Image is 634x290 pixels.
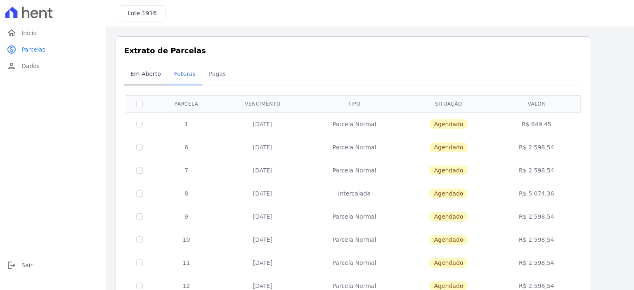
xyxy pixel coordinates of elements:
td: R$ 2.598,54 [494,205,579,228]
td: 6 [153,136,220,159]
i: home [7,28,17,38]
a: Futuras [168,64,202,85]
span: Agendado [429,142,468,152]
td: R$ 2.598,54 [494,159,579,182]
th: Parcela [153,95,220,112]
td: R$ 2.598,54 [494,251,579,274]
th: Vencimento [220,95,305,112]
i: logout [7,260,17,270]
i: person [7,61,17,71]
th: Tipo [305,95,403,112]
td: Parcela Normal [305,136,403,159]
span: Parcelas [21,45,45,54]
a: paidParcelas [3,41,102,58]
td: [DATE] [220,136,305,159]
span: Em Aberto [125,66,166,82]
span: 1916 [142,10,157,17]
td: 9 [153,205,220,228]
td: 11 [153,251,220,274]
span: Agendado [429,165,468,175]
td: [DATE] [220,182,305,205]
h3: Extrato de Parcelas [124,45,582,56]
a: Pagas [202,64,232,85]
td: R$ 5.074,36 [494,182,579,205]
td: R$ 2.598,54 [494,228,579,251]
a: Em Aberto [124,64,168,85]
td: Parcela Normal [305,159,403,182]
span: Futuras [169,66,201,82]
span: Agendado [429,212,468,222]
span: Agendado [429,119,468,129]
td: [DATE] [220,112,305,136]
span: Dados [21,62,40,70]
td: [DATE] [220,251,305,274]
span: Início [21,29,37,37]
a: logoutSair [3,257,102,273]
h3: Lote: [128,9,157,18]
td: 1 [153,112,220,136]
span: Agendado [429,258,468,268]
i: paid [7,45,17,54]
span: Agendado [429,189,468,198]
span: Sair [21,261,33,269]
td: Parcela Normal [305,205,403,228]
td: Intercalada [305,182,403,205]
span: Pagas [204,66,231,82]
td: Parcela Normal [305,251,403,274]
a: homeInício [3,25,102,41]
span: Agendado [429,235,468,245]
td: 10 [153,228,220,251]
td: Parcela Normal [305,112,403,136]
th: Situação [403,95,494,112]
td: Parcela Normal [305,228,403,251]
td: [DATE] [220,159,305,182]
th: Valor [494,95,579,112]
td: 8 [153,182,220,205]
td: R$ 2.598,54 [494,136,579,159]
a: personDados [3,58,102,74]
td: R$ 849,45 [494,112,579,136]
td: [DATE] [220,228,305,251]
td: 7 [153,159,220,182]
td: [DATE] [220,205,305,228]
